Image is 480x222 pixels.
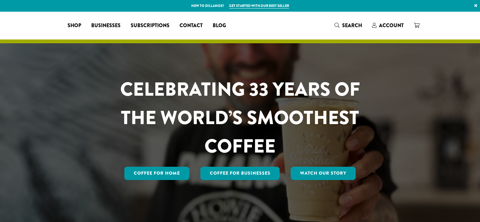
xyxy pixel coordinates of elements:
[131,22,169,30] span: Subscriptions
[213,22,226,30] span: Blog
[379,22,404,29] span: Account
[68,22,81,30] span: Shop
[180,22,203,30] span: Contact
[342,22,362,29] span: Search
[229,3,289,9] a: Get started with our best seller
[329,20,367,31] a: Search
[62,21,86,31] a: Shop
[91,22,121,30] span: Businesses
[102,75,379,160] h1: CELEBRATING 33 YEARS OF THE WORLD’S SMOOTHEST COFFEE
[200,167,280,180] a: Coffee For Businesses
[124,167,189,180] a: Coffee for Home
[291,167,356,180] a: Watch Our Story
